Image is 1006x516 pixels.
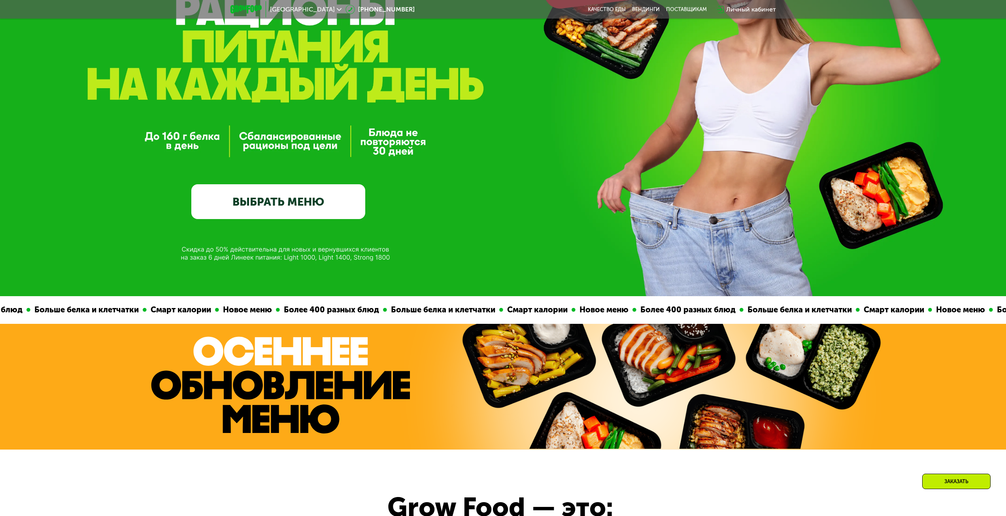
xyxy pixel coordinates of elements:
span: [GEOGRAPHIC_DATA] [270,6,335,13]
div: Новое меню [923,304,980,316]
a: Вендинги [632,6,660,13]
div: Более 400 разных блюд [271,304,374,316]
div: Смарт калории [851,304,919,316]
div: Новое меню [210,304,267,316]
div: Личный кабинет [726,5,776,14]
div: Заказать [922,474,991,489]
div: Более 400 разных блюд [627,304,730,316]
a: [PHONE_NUMBER] [345,5,415,14]
a: Качество еды [588,6,626,13]
div: поставщикам [666,6,707,13]
div: Новое меню [566,304,623,316]
div: Больше белка и клетчатки [378,304,490,316]
div: Смарт калории [138,304,206,316]
div: Смарт калории [494,304,562,316]
div: Больше белка и клетчатки [734,304,847,316]
div: Больше белка и клетчатки [21,304,134,316]
a: ВЫБРАТЬ МЕНЮ [191,184,365,219]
